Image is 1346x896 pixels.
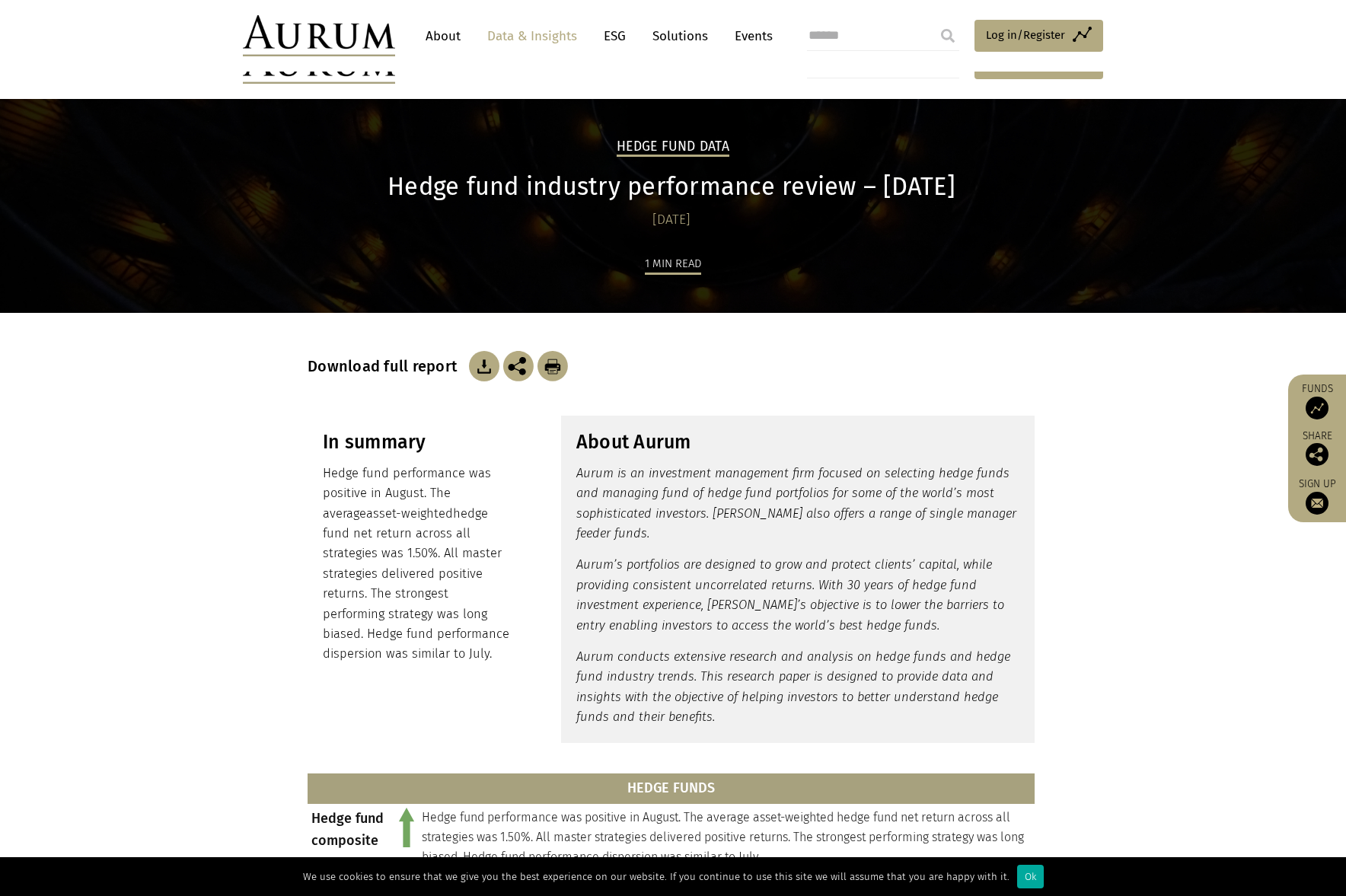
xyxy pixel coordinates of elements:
[576,431,1019,454] h3: About Aurum
[645,22,716,50] a: Solutions
[243,15,395,56] img: Aurum
[366,506,453,521] span: asset-weighted
[645,254,701,275] div: 1 min read
[1306,397,1328,419] img: Access Funds
[503,351,534,381] img: Share this post
[1306,492,1328,515] img: Sign up to our newsletter
[418,803,1035,871] td: Hedge fund performance was positive in August. The average asset-weighted hedge fund net return a...
[617,139,729,157] h2: Hedge Fund Data
[418,22,468,50] a: About
[308,209,1035,231] div: [DATE]
[308,357,465,375] h3: Download full report
[323,464,512,665] p: Hedge fund performance was positive in August. The average hedge fund net return across all strat...
[576,649,1010,724] em: Aurum conducts extensive research and analysis on hedge funds and hedge fund industry trends. Thi...
[933,21,963,51] input: Submit
[323,431,512,454] h3: In summary
[308,803,395,871] td: Hedge fund composite
[537,351,568,381] img: Download Article
[1296,382,1338,419] a: Funds
[974,20,1103,52] a: Log in/Register
[480,22,585,50] a: Data & Insights
[1017,865,1044,888] div: Ok
[1296,477,1338,515] a: Sign up
[308,172,1035,202] h1: Hedge fund industry performance review – [DATE]
[1296,431,1338,466] div: Share
[986,26,1065,44] span: Log in/Register
[469,351,499,381] img: Download Article
[1306,443,1328,466] img: Share this post
[576,466,1016,540] em: Aurum is an investment management firm focused on selecting hedge funds and managing fund of hedg...
[596,22,633,50] a: ESG
[308,773,1035,804] th: HEDGE FUNDS
[727,22,773,50] a: Events
[576,557,1004,632] em: Aurum’s portfolios are designed to grow and protect clients’ capital, while providing consistent ...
